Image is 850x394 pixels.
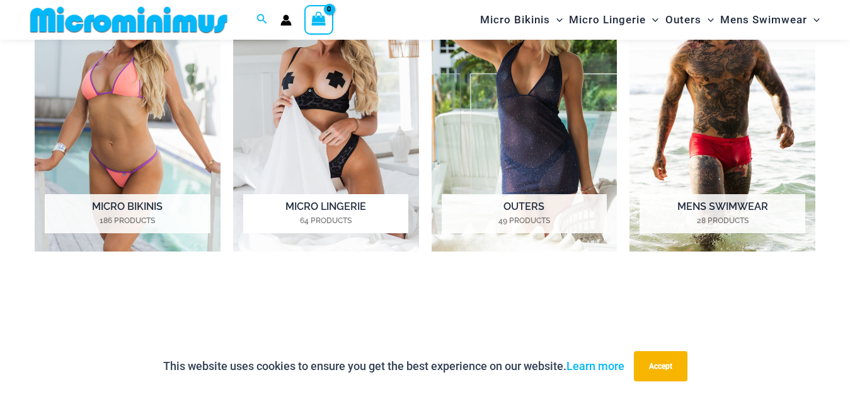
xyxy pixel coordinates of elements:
a: Micro LingerieMenu ToggleMenu Toggle [566,4,662,36]
span: Micro Bikinis [480,4,550,36]
mark: 49 Products [442,215,607,226]
h2: Outers [442,194,607,233]
a: OutersMenu ToggleMenu Toggle [662,4,717,36]
a: Mens SwimwearMenu ToggleMenu Toggle [717,4,823,36]
span: Menu Toggle [550,4,563,36]
nav: Site Navigation [475,2,825,38]
a: Micro BikinisMenu ToggleMenu Toggle [477,4,566,36]
mark: 186 Products [45,215,210,226]
span: Mens Swimwear [720,4,807,36]
span: Menu Toggle [807,4,820,36]
iframe: TrustedSite Certified [35,285,815,380]
h2: Micro Lingerie [243,194,408,233]
a: Learn more [566,359,624,373]
h2: Micro Bikinis [45,194,210,233]
p: This website uses cookies to ensure you get the best experience on our website. [163,357,624,376]
a: Search icon link [256,12,268,28]
span: Outers [665,4,701,36]
mark: 64 Products [243,215,408,226]
span: Micro Lingerie [569,4,646,36]
img: MM SHOP LOGO FLAT [25,6,233,34]
a: Account icon link [280,14,292,26]
button: Accept [634,351,687,381]
span: Menu Toggle [701,4,714,36]
span: Menu Toggle [646,4,658,36]
h2: Mens Swimwear [640,194,805,233]
a: View Shopping Cart, empty [304,5,333,34]
mark: 28 Products [640,215,805,226]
